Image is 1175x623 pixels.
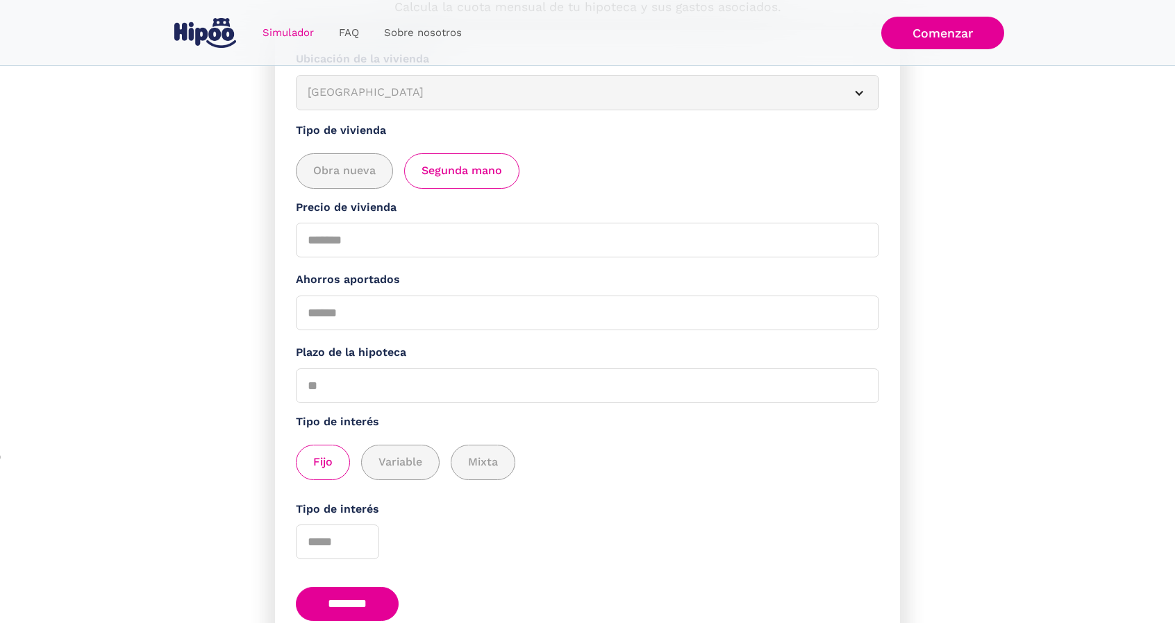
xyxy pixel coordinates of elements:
a: Simulador [250,19,326,46]
div: add_description_here [296,153,879,189]
span: Fijo [313,454,333,471]
label: Precio de vivienda [296,199,879,216]
label: Tipo de vivienda [296,122,879,139]
span: Obra nueva [313,162,376,180]
a: Comenzar [881,17,1004,49]
a: FAQ [326,19,372,46]
span: Variable [378,454,422,471]
label: Tipo de interés [296,501,879,518]
div: add_description_here [296,445,879,480]
label: Plazo de la hipoteca [296,344,879,361]
span: Mixta [468,454,498,471]
div: [GEOGRAPHIC_DATA] [308,84,834,101]
span: Segunda mano [422,162,502,180]
a: Sobre nosotros [372,19,474,46]
article: [GEOGRAPHIC_DATA] [296,75,879,110]
label: Ahorros aportados [296,271,879,289]
label: Tipo de interés [296,413,879,431]
a: home [171,12,239,53]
